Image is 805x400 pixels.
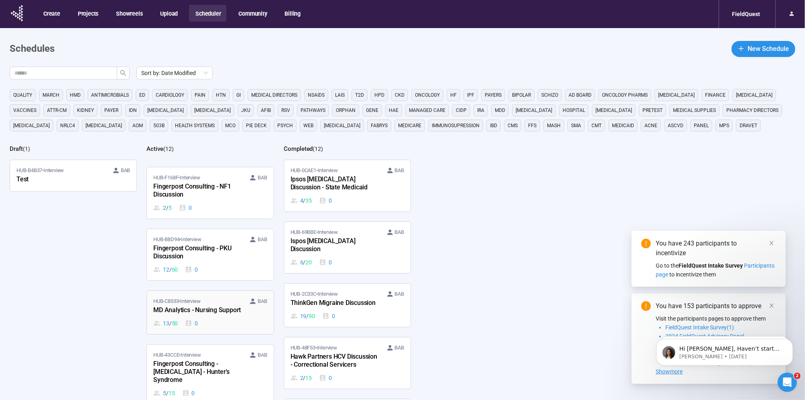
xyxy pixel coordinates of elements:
[16,166,64,175] span: HUB-B4B37 • Interview
[146,145,163,152] h2: Active
[291,374,312,382] div: 2
[409,106,445,114] span: managed care
[153,297,200,305] span: HUB-C8533 • Interview
[395,344,404,352] span: BAB
[47,106,67,114] span: ATTR-CM
[303,122,313,130] span: WEB
[185,265,198,274] div: 0
[592,122,602,130] span: CMT
[147,167,273,219] a: HUB-F168F•Interview BABFingerpost Consulting - NF1 Discussion2 / 50
[172,319,178,328] span: 50
[91,91,129,99] span: antimicrobials
[182,389,195,398] div: 0
[153,319,178,328] div: 13
[305,374,312,382] span: 15
[169,319,172,328] span: /
[277,122,293,130] span: psych
[596,106,632,114] span: [MEDICAL_DATA]
[512,91,531,99] span: Bipolar
[656,261,776,279] div: Go to the to incentivize them
[673,106,716,114] span: medical supplies
[251,91,297,99] span: medical directors
[129,106,137,114] span: IDN
[528,122,537,130] span: FFS
[656,239,776,258] div: You have 243 participants to incentivize
[319,258,332,267] div: 0
[641,301,651,311] span: exclamation-circle
[110,5,148,22] button: Showreels
[726,106,779,114] span: pharmacy directors
[153,351,201,359] span: HUB-43CCE • Interview
[16,175,105,185] div: Test
[246,122,267,130] span: PIE Deck
[284,145,313,152] h2: Completed
[450,91,457,99] span: HF
[23,146,30,152] span: ( 1 )
[166,203,169,212] span: /
[308,91,325,99] span: NSAIDS
[10,160,136,191] a: HUB-B4B37•Interview BABTest
[355,91,364,99] span: T2D
[216,91,226,99] span: HTN
[563,106,585,114] span: HOSpital
[291,228,338,236] span: HUB-69BBE • Interview
[656,301,776,311] div: You have 153 participants to approve
[612,122,634,130] span: medicaid
[395,228,404,236] span: BAB
[322,312,335,321] div: 0
[508,122,518,130] span: CMS
[291,175,379,193] div: Ipsos [MEDICAL_DATA] Discussion - State Medicaid
[467,91,474,99] span: IPF
[153,389,175,398] div: 5
[284,160,411,211] a: HUB-0CAE1•Interview BABIpsos [MEDICAL_DATA] Discussion - State Medicaid4 / 350
[258,297,267,305] span: BAB
[147,229,273,280] a: HUB-8BD94•Interview BABFingerpost Consulting - PKU Discussion12 / 600
[319,374,332,382] div: 0
[740,122,757,130] span: dravet
[477,106,484,114] span: IRA
[70,91,81,99] span: HMD
[291,196,312,205] div: 4
[374,91,384,99] span: HPD
[748,44,789,54] span: New Schedule
[185,319,198,328] div: 0
[305,258,312,267] span: 20
[169,265,172,274] span: /
[732,41,795,57] button: plusNew Schedule
[571,122,581,130] span: SMA
[736,91,772,99] span: [MEDICAL_DATA]
[154,5,183,22] button: Upload
[602,91,648,99] span: Oncology Pharms
[195,91,205,99] span: PAIN
[291,312,315,321] div: 19
[291,258,312,267] div: 6
[175,122,215,130] span: Health Systems
[658,91,695,99] span: [MEDICAL_DATA]
[366,106,378,114] span: GENE
[13,122,50,130] span: [MEDICAL_DATA]
[236,91,241,99] span: GI
[147,106,184,114] span: [MEDICAL_DATA]
[153,236,201,244] span: HUB-8BD94 • Interview
[644,122,657,130] span: acne
[189,5,226,22] button: Scheduler
[179,203,192,212] div: 0
[153,122,165,130] span: 503B
[668,122,683,130] span: ASCVD
[301,106,325,114] span: Pathways
[169,203,172,212] span: 5
[303,258,305,267] span: /
[153,174,200,182] span: HUB-F168F • Interview
[60,122,75,130] span: NRLC4
[232,5,272,22] button: Community
[456,106,467,114] span: CIDP
[10,145,23,152] h2: Draft
[541,91,558,99] span: Schizo
[324,122,360,130] span: [MEDICAL_DATA]
[169,389,175,398] span: 15
[172,265,178,274] span: 60
[644,322,805,378] iframe: Intercom notifications message
[305,196,312,205] span: 35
